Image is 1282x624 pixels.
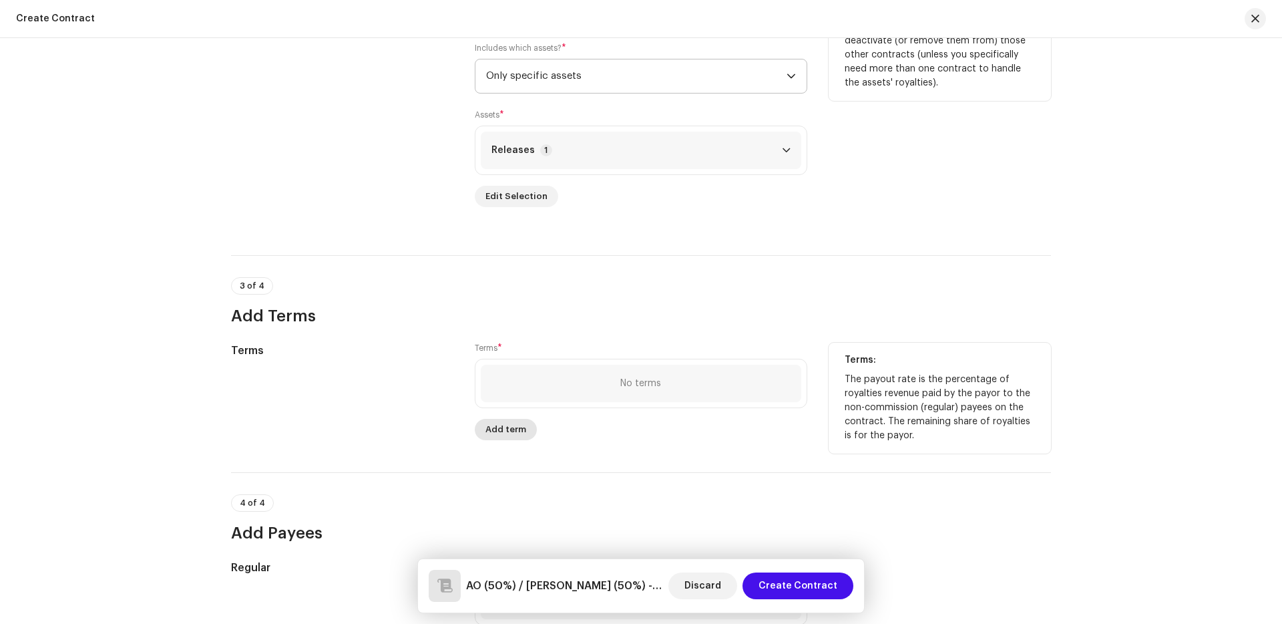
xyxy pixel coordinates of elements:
[240,282,264,290] span: 3 of 4
[475,186,558,207] button: Edit Selection
[231,560,453,576] h5: Regular
[491,145,535,156] div: Releases
[485,416,526,443] span: Add term
[481,132,801,169] p-accordion-header: Releases1
[845,373,1035,443] p: The payout rate is the percentage of royalties revenue paid by the payor to the non-commission (r...
[486,59,787,93] span: Only specific assets
[845,353,1035,367] p: Terms:
[540,144,552,156] p-badge: 1
[475,419,537,440] button: Add term
[759,573,837,599] span: Create Contract
[485,183,548,210] span: Edit Selection
[231,305,1051,327] h3: Add Terms
[787,59,796,93] div: dropdown trigger
[475,343,807,353] label: Terms
[475,110,504,120] label: Assets
[231,343,453,359] h5: Terms
[475,43,566,53] label: Includes which assets?
[620,378,661,389] div: No terms
[684,573,721,599] span: Discard
[240,499,265,507] span: 4 of 4
[742,573,853,599] button: Create Contract
[668,573,737,599] button: Discard
[845,6,1035,90] p: If you previously selected some of these assets on other contracts, remember to deactivate (or re...
[466,578,663,594] h5: AO (50%) / Valerie Borghesi (50%) - VIBI
[231,522,1051,544] h3: Add Payees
